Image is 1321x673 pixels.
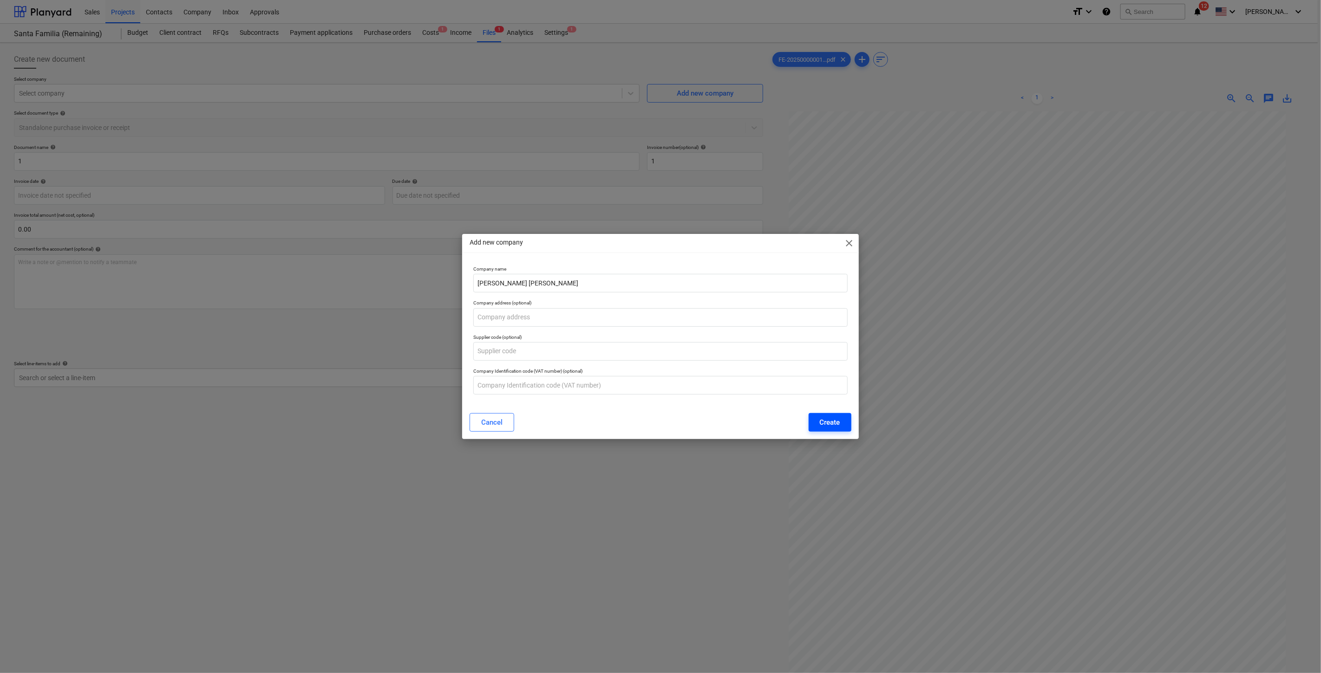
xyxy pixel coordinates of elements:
[1275,628,1321,673] iframe: Chat Widget
[470,413,514,432] button: Cancel
[473,266,847,274] p: Company name
[820,416,840,428] div: Create
[844,238,855,249] span: close
[473,342,847,361] input: Supplier code
[473,368,847,376] p: Company Identification code (VAT number) (optional)
[481,416,503,428] div: Cancel
[809,413,851,432] button: Create
[473,308,847,327] input: Company address
[470,238,523,247] p: Add new company
[473,274,847,292] input: Company name
[1275,628,1321,673] div: Widget de chat
[473,300,847,308] p: Company address (optional)
[473,334,847,342] p: Supplier code (optional)
[473,376,847,395] input: Company Identification code (VAT number)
